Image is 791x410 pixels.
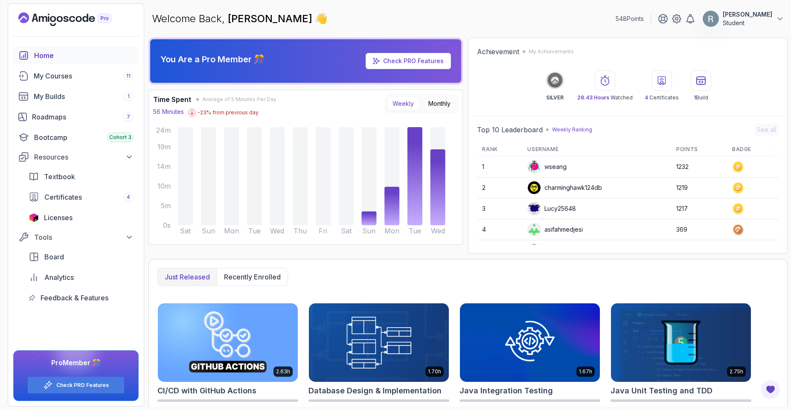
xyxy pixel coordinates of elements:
span: Analytics [44,272,74,282]
td: 1217 [671,198,727,219]
a: analytics [23,269,139,286]
tspan: Fri [319,227,327,235]
p: Welcome Back, [152,12,328,26]
tspan: Sat [341,227,352,235]
a: courses [13,67,139,84]
p: Student [723,19,772,27]
span: Certificates [44,192,82,202]
img: Java Unit Testing and TDD card [611,303,751,382]
div: Tools [34,232,134,242]
tspan: Sun [362,227,375,235]
tspan: 14m [157,162,171,171]
span: Board [44,252,64,262]
p: 56 Minutes [153,108,184,116]
a: home [13,47,139,64]
button: user profile image[PERSON_NAME]Student [702,10,784,27]
p: 2.63h [276,368,290,375]
div: wseang [527,160,567,174]
div: Bootcamp [34,132,134,142]
span: Average of 5 Minutes Per Day [202,96,276,103]
img: user profile image [528,181,541,194]
h3: Time Spent [153,94,191,105]
button: Open Feedback Button [760,379,781,400]
img: CI/CD with GitHub Actions card [158,303,298,382]
p: 1.70h [428,368,441,375]
td: 369 [671,219,727,240]
img: Java Integration Testing card [460,303,600,382]
a: certificates [23,189,139,206]
td: 5 [477,240,522,261]
tspan: 5m [161,201,171,210]
h2: Database Design & Implementation [308,385,442,397]
tspan: Sat [180,227,191,235]
p: 1.67h [579,368,592,375]
a: Check PRO Features [383,57,444,64]
img: user profile image [703,11,719,27]
td: 1232 [671,157,727,177]
h2: Java Integration Testing [459,385,553,397]
h2: Top 10 Leaderboard [477,125,543,135]
tspan: Sun [202,227,215,235]
button: Tools [13,230,139,245]
p: Watched [577,94,633,101]
span: 👋 [315,12,328,26]
img: default monster avatar [528,244,541,257]
a: builds [13,88,139,105]
th: Badge [727,142,779,157]
td: 3 [477,198,522,219]
a: Check PRO Features [56,382,109,389]
div: My Builds [34,91,134,102]
a: licenses [23,209,139,226]
img: user profile image [528,223,541,236]
span: Textbook [44,172,75,182]
span: 1 [128,93,130,100]
span: [PERSON_NAME] [228,12,315,25]
tspan: 0s [163,221,171,230]
img: default monster avatar [528,202,541,215]
p: 548 Points [616,15,644,23]
div: Lucy25648 [527,202,576,215]
h2: CI/CD with GitHub Actions [157,385,256,397]
h2: Achievement [477,47,519,57]
tspan: 19m [157,142,171,151]
span: 4 [127,194,130,201]
tspan: 10m [157,182,171,190]
img: Database Design & Implementation card [309,303,449,382]
a: feedback [23,289,139,306]
th: Username [522,142,671,157]
p: Recently enrolled [224,272,281,282]
div: charminghawk124db [527,181,602,195]
th: Rank [477,142,522,157]
a: bootcamp [13,129,139,146]
tspan: Mon [224,227,239,235]
tspan: Wed [270,227,284,235]
button: Monthly [423,96,456,111]
span: 7 [127,113,130,120]
span: 4 [645,94,648,101]
button: See all [754,124,779,136]
button: Weekly [387,96,419,111]
tspan: Mon [384,227,399,235]
tspan: Wed [431,227,445,235]
p: Certificates [645,94,679,101]
button: Just released [158,268,217,285]
a: Landing page [18,12,131,26]
p: Just released [165,272,210,282]
span: Feedback & Features [41,293,108,303]
td: 362 [671,240,727,261]
div: asifahmedjesi [527,223,583,236]
span: 11 [126,73,131,79]
p: [PERSON_NAME] [723,10,772,19]
img: jetbrains icon [29,213,39,222]
p: SILVER [546,94,564,101]
h2: Java Unit Testing and TDD [611,385,712,397]
button: Resources [13,149,139,165]
img: default monster avatar [528,160,541,173]
button: Check PRO Features [27,376,125,394]
td: 4 [477,219,522,240]
span: 1 [694,94,696,101]
div: Home [34,50,134,61]
td: 1219 [671,177,727,198]
tspan: Tue [409,227,421,235]
td: 2 [477,177,522,198]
